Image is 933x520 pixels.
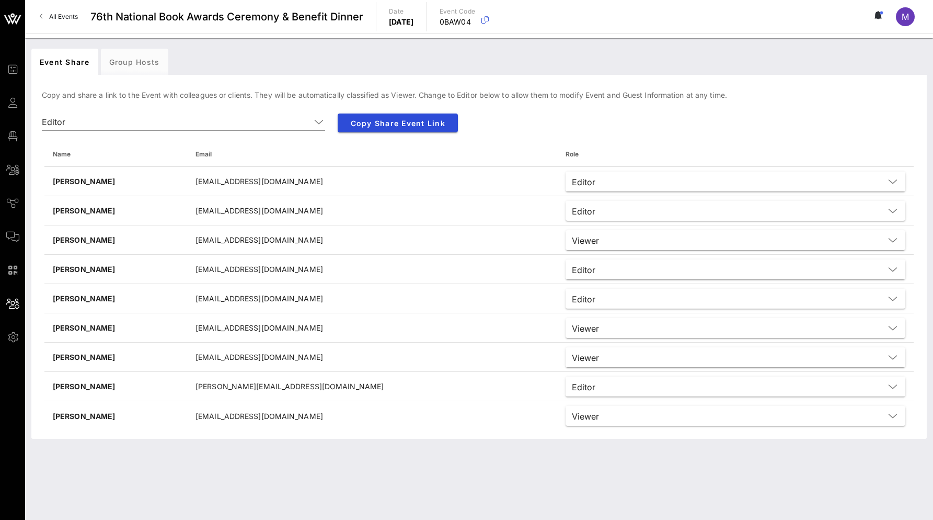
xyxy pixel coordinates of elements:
[389,6,414,17] p: Date
[572,265,595,275] div: Editor
[187,372,557,401] td: [PERSON_NAME][EMAIL_ADDRESS][DOMAIN_NAME]
[187,142,557,167] th: Email
[338,114,458,132] button: Copy Share Event Link
[44,401,187,431] td: [PERSON_NAME]
[902,12,909,22] span: M
[187,284,557,313] td: [EMAIL_ADDRESS][DOMAIN_NAME]
[572,412,599,421] div: Viewer
[187,167,557,196] td: [EMAIL_ADDRESS][DOMAIN_NAME]
[566,201,905,221] div: Editor
[572,236,599,245] div: Viewer
[566,259,905,279] div: Editor
[44,372,187,401] td: [PERSON_NAME]
[42,117,65,127] div: Editor
[566,318,905,338] div: Viewer
[187,401,557,431] td: [EMAIL_ADDRESS][DOMAIN_NAME]
[44,142,187,167] th: Name
[566,172,905,191] div: Editor
[44,284,187,313] td: [PERSON_NAME]
[566,377,905,397] div: Editor
[90,9,363,25] span: 76th National Book Awards Ceremony & Benefit Dinner
[572,324,599,333] div: Viewer
[896,7,915,26] div: M
[44,196,187,225] td: [PERSON_NAME]
[389,17,414,27] p: [DATE]
[44,313,187,343] td: [PERSON_NAME]
[33,8,84,25] a: All Events
[572,207,595,216] div: Editor
[557,142,914,167] th: Role
[566,289,905,309] div: Editor
[440,6,476,17] p: Event Code
[31,81,927,439] div: Copy and share a link to the Event with colleagues or clients. They will be automatically classif...
[187,255,557,284] td: [EMAIL_ADDRESS][DOMAIN_NAME]
[572,353,599,363] div: Viewer
[346,119,450,128] span: Copy Share Event Link
[44,225,187,255] td: [PERSON_NAME]
[566,347,905,367] div: Viewer
[187,225,557,255] td: [EMAIL_ADDRESS][DOMAIN_NAME]
[49,13,78,20] span: All Events
[44,255,187,284] td: [PERSON_NAME]
[572,295,595,304] div: Editor
[42,114,325,130] div: Editor
[31,49,98,75] div: Event Share
[187,343,557,372] td: [EMAIL_ADDRESS][DOMAIN_NAME]
[101,49,168,75] div: Group Hosts
[44,167,187,196] td: [PERSON_NAME]
[572,177,595,187] div: Editor
[440,17,476,27] p: 0BAW04
[44,343,187,372] td: [PERSON_NAME]
[572,382,595,392] div: Editor
[187,196,557,225] td: [EMAIL_ADDRESS][DOMAIN_NAME]
[187,313,557,343] td: [EMAIL_ADDRESS][DOMAIN_NAME]
[566,230,905,250] div: Viewer
[566,406,905,426] div: Viewer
